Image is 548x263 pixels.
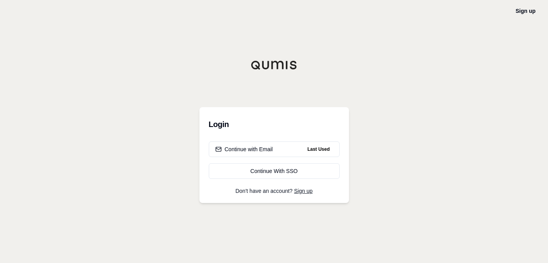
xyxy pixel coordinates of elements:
[294,188,312,194] a: Sign up
[304,145,333,154] span: Last Used
[209,188,340,194] p: Don't have an account?
[209,141,340,157] button: Continue with EmailLast Used
[209,163,340,179] a: Continue With SSO
[251,60,298,70] img: Qumis
[209,116,340,132] h3: Login
[215,145,273,153] div: Continue with Email
[215,167,333,175] div: Continue With SSO
[516,8,536,14] a: Sign up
